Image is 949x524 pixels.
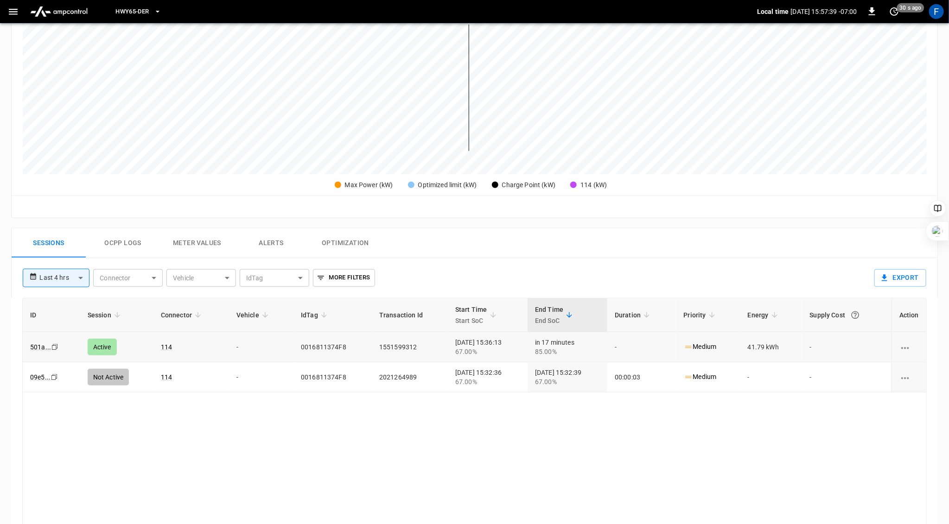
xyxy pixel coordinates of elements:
[372,362,448,392] td: 2021264989
[535,347,600,356] div: 85.00%
[51,342,60,352] div: copy
[847,307,864,323] button: The cost of your charging session based on your supply rates
[535,368,600,386] div: [DATE] 15:32:39
[161,343,172,351] a: 114
[535,338,600,356] div: in 17 minutes
[88,309,123,321] span: Session
[535,304,575,326] span: End TimeEnd SoC
[684,342,717,352] p: Medium
[887,4,902,19] button: set refresh interval
[26,3,91,20] img: ampcontrol.io logo
[50,372,59,382] div: copy
[535,377,600,386] div: 67.00%
[803,362,892,392] td: -
[455,304,487,326] div: Start Time
[535,315,563,326] p: End SoC
[86,228,160,258] button: Ocpp logs
[892,298,926,332] th: Action
[684,372,717,382] p: Medium
[112,3,165,21] button: HWY65-DER
[88,339,117,355] div: Active
[757,7,789,16] p: Local time
[803,332,892,362] td: -
[810,307,884,323] div: Supply Cost
[684,309,718,321] span: Priority
[293,362,372,392] td: 0016811374F8
[39,269,89,287] div: Last 4 hrs
[740,332,803,362] td: 41.79 kWh
[535,304,563,326] div: End Time
[372,298,448,332] th: Transaction Id
[455,338,520,356] div: [DATE] 15:36:13
[115,6,149,17] span: HWY65-DER
[748,309,781,321] span: Energy
[791,7,857,16] p: [DATE] 15:57:39 -07:00
[161,309,204,321] span: Connector
[455,347,520,356] div: 67.00%
[30,343,51,351] a: 501a...
[615,309,653,321] span: Duration
[899,342,919,352] div: charging session options
[313,269,375,287] button: More Filters
[899,372,919,382] div: charging session options
[23,298,80,332] th: ID
[455,377,520,386] div: 67.00%
[455,304,499,326] span: Start TimeStart SoC
[23,298,926,392] table: sessions table
[308,228,382,258] button: Optimization
[88,369,129,385] div: Not Active
[897,3,924,13] span: 30 s ago
[30,373,51,381] a: 09e5...
[607,362,676,392] td: 00:00:03
[161,373,172,381] a: 114
[418,180,477,190] div: Optimized limit (kW)
[160,228,234,258] button: Meter Values
[874,269,926,287] button: Export
[580,180,607,190] div: 114 (kW)
[12,228,86,258] button: Sessions
[607,332,676,362] td: -
[234,228,308,258] button: Alerts
[229,362,293,392] td: -
[502,180,556,190] div: Charge Point (kW)
[345,180,393,190] div: Max Power (kW)
[236,309,271,321] span: Vehicle
[372,332,448,362] td: 1551599312
[293,332,372,362] td: 0016811374F8
[455,368,520,386] div: [DATE] 15:32:36
[301,309,330,321] span: IdTag
[229,332,293,362] td: -
[929,4,944,19] div: profile-icon
[455,315,487,326] p: Start SoC
[740,362,803,392] td: -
